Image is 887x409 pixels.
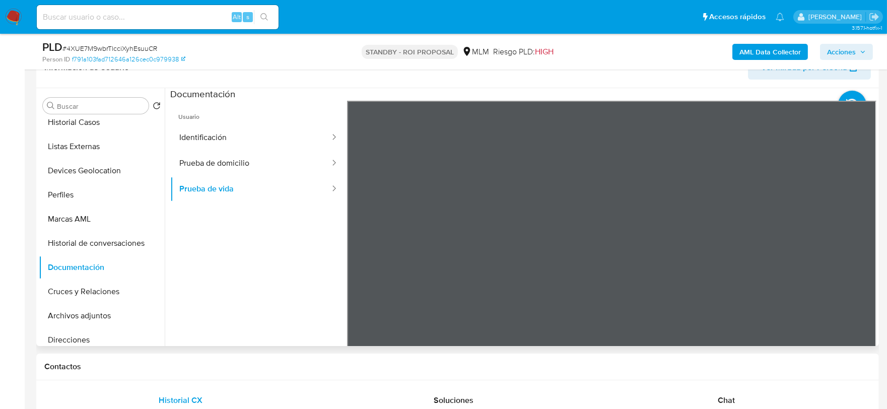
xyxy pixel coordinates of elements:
[42,55,70,64] b: Person ID
[709,12,766,22] span: Accesos rápidos
[39,134,165,159] button: Listas Externas
[362,45,458,59] p: STANDBY - ROI PROPOSAL
[246,12,249,22] span: s
[827,44,856,60] span: Acciones
[72,55,185,64] a: f791a103fad712646a126cec0c979938
[820,44,873,60] button: Acciones
[39,207,165,231] button: Marcas AML
[39,304,165,328] button: Archivos adjuntos
[718,394,735,406] span: Chat
[462,46,489,57] div: MLM
[44,62,129,73] h1: Información de Usuario
[869,12,879,22] a: Salir
[62,43,157,53] span: # 4XUE7M9wbrTlcciXyhEsuuCR
[39,280,165,304] button: Cruces y Relaciones
[57,102,145,111] input: Buscar
[39,328,165,352] button: Direcciones
[732,44,808,60] button: AML Data Collector
[153,102,161,113] button: Volver al orden por defecto
[44,362,871,372] h1: Contactos
[47,102,55,110] button: Buscar
[739,44,801,60] b: AML Data Collector
[37,11,279,24] input: Buscar usuario o caso...
[535,46,554,57] span: HIGH
[493,46,554,57] span: Riesgo PLD:
[39,255,165,280] button: Documentación
[233,12,241,22] span: Alt
[852,24,882,32] span: 3.157.1-hotfix-1
[39,159,165,183] button: Devices Geolocation
[39,183,165,207] button: Perfiles
[159,394,202,406] span: Historial CX
[808,12,865,22] p: dalia.goicochea@mercadolibre.com.mx
[42,39,62,55] b: PLD
[776,13,784,21] a: Notificaciones
[254,10,275,24] button: search-icon
[39,110,165,134] button: Historial Casos
[434,394,473,406] span: Soluciones
[39,231,165,255] button: Historial de conversaciones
